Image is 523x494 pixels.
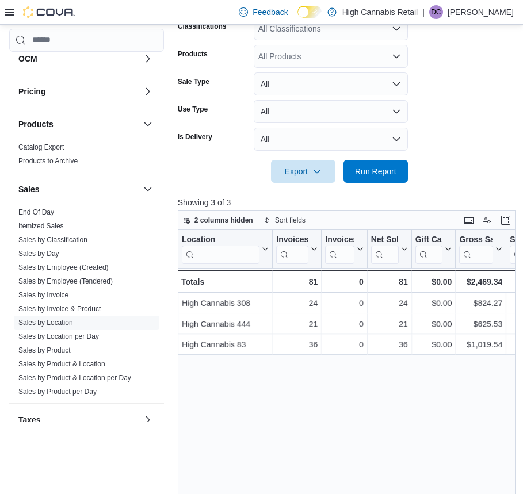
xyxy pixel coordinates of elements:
span: 2 columns hidden [194,216,253,225]
label: Products [178,49,208,59]
button: All [254,100,408,123]
button: Open list of options [392,24,401,33]
span: Sales by Invoice [18,290,68,300]
h3: Products [18,118,54,130]
div: 0 [325,317,363,331]
span: Sales by Classification [18,235,87,244]
button: Sales [141,182,155,196]
span: Sales by Location per Day [18,332,99,341]
button: Keyboard shortcuts [462,213,476,227]
button: Taxes [141,413,155,427]
div: 36 [371,338,408,351]
span: Itemized Sales [18,221,64,231]
div: High Cannabis 308 [182,296,269,310]
label: Classifications [178,22,227,31]
label: Sale Type [178,77,209,86]
a: Sales by Invoice [18,291,68,299]
a: Sales by Employee (Tendered) [18,277,113,285]
button: Taxes [18,414,139,426]
button: Net Sold [371,235,408,264]
a: Catalog Export [18,143,64,151]
button: Open list of options [392,52,401,61]
span: Sort fields [275,216,306,225]
span: Products to Archive [18,156,78,166]
div: 21 [276,317,318,331]
div: High Cannabis 444 [182,317,269,331]
div: 0 [325,338,363,351]
a: Products to Archive [18,157,78,165]
span: Sales by Product & Location per Day [18,373,131,382]
span: Sales by Employee (Tendered) [18,277,113,286]
div: 24 [276,296,318,310]
span: Sales by Invoice & Product [18,304,101,313]
div: Gift Card Sales [415,235,443,264]
div: Sales [9,205,164,403]
span: End Of Day [18,208,54,217]
div: $1,019.54 [459,338,502,351]
a: Sales by Day [18,250,59,258]
button: Gift Cards [415,235,452,264]
div: $824.27 [459,296,502,310]
div: Gross Sales [459,235,493,246]
a: Sales by Location [18,319,73,327]
button: All [254,128,408,151]
div: Invoices Ref [325,235,354,246]
span: Sales by Day [18,249,59,258]
a: Sales by Classification [18,236,87,244]
div: 21 [371,317,408,331]
button: Display options [480,213,494,227]
div: Invoices Ref [325,235,354,264]
div: Location [182,235,259,264]
button: Sort fields [259,213,310,227]
div: Totals [181,275,269,289]
button: Invoices Ref [325,235,363,264]
span: Sales by Product per Day [18,387,97,396]
span: Feedback [253,6,288,18]
h3: OCM [18,53,37,64]
a: Sales by Location per Day [18,332,99,340]
a: End Of Day [18,208,54,216]
span: Catalog Export [18,143,64,152]
div: Products [9,140,164,173]
div: Net Sold [371,235,399,264]
a: Sales by Employee (Created) [18,263,109,271]
button: Products [18,118,139,130]
span: Sales by Employee (Created) [18,263,109,272]
span: DC [431,5,441,19]
button: Pricing [18,86,139,97]
p: | [422,5,425,19]
div: 81 [371,275,408,289]
div: $0.00 [415,317,452,331]
div: 0 [325,296,363,310]
button: 2 columns hidden [178,213,258,227]
div: 24 [371,296,408,310]
a: Sales by Invoice & Product [18,305,101,313]
button: Invoices Sold [276,235,318,264]
h3: Taxes [18,414,41,426]
div: 36 [276,338,318,351]
div: 0 [325,275,363,289]
span: Sales by Product & Location [18,359,105,369]
div: $2,469.34 [459,275,502,289]
div: Duncan Crouse [429,5,443,19]
button: OCM [18,53,139,64]
a: Itemized Sales [18,222,64,230]
a: Sales by Product & Location per Day [18,374,131,382]
div: Net Sold [371,235,399,246]
button: Enter fullscreen [499,213,513,227]
button: Gross Sales [459,235,502,264]
div: Gross Sales [459,235,493,264]
button: OCM [141,52,155,66]
div: Invoices Sold [276,235,308,264]
label: Is Delivery [178,132,212,141]
div: Invoices Sold [276,235,308,246]
span: Sales by Product [18,346,71,355]
button: Products [141,117,155,131]
input: Dark Mode [297,6,322,18]
span: Export [278,160,329,183]
a: Sales by Product per Day [18,388,97,396]
button: Export [271,160,335,183]
div: 81 [276,275,318,289]
h3: Sales [18,183,40,195]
